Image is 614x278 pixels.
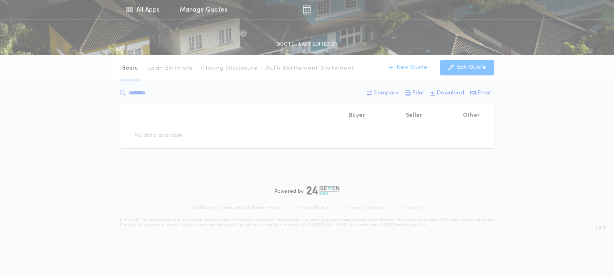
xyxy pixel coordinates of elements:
[120,218,494,227] p: DISCLAIMER: This estimate is provided for informational purposes only. 24|Seven Fees, a product o...
[406,112,423,120] p: Seller
[266,64,355,72] p: ALTA Settlement Statement
[122,64,138,72] p: Basic
[468,86,494,100] button: Email
[349,112,365,120] p: Buyer
[463,112,480,120] p: Other
[276,40,338,48] p: QUOTE - LAST EDITED BY
[428,86,466,100] button: Download
[477,89,492,97] p: Email
[373,89,399,97] p: Compare
[457,6,486,14] img: vs-icon
[403,205,421,211] a: Support
[201,64,258,72] p: Closing Disclosure
[307,186,339,195] img: logo
[365,86,401,100] button: Compare
[412,89,425,97] p: Print
[193,205,279,211] p: © All rights reserved. 24|Seven Fees
[308,223,347,226] a: [URL][DOMAIN_NAME]
[397,64,427,72] p: New Quote
[128,125,189,146] td: No data available
[437,89,464,97] p: Download
[297,205,329,211] a: Privacy Policy
[403,86,427,100] button: Print
[440,60,494,75] button: Edit Quote
[303,5,311,14] img: img
[275,186,339,195] div: Powered by
[346,205,386,211] a: Terms of Service
[148,64,193,72] p: Loan Estimate
[457,64,486,72] p: Edit Quote
[595,224,606,232] span: 3.8.0
[381,60,435,75] button: New Quote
